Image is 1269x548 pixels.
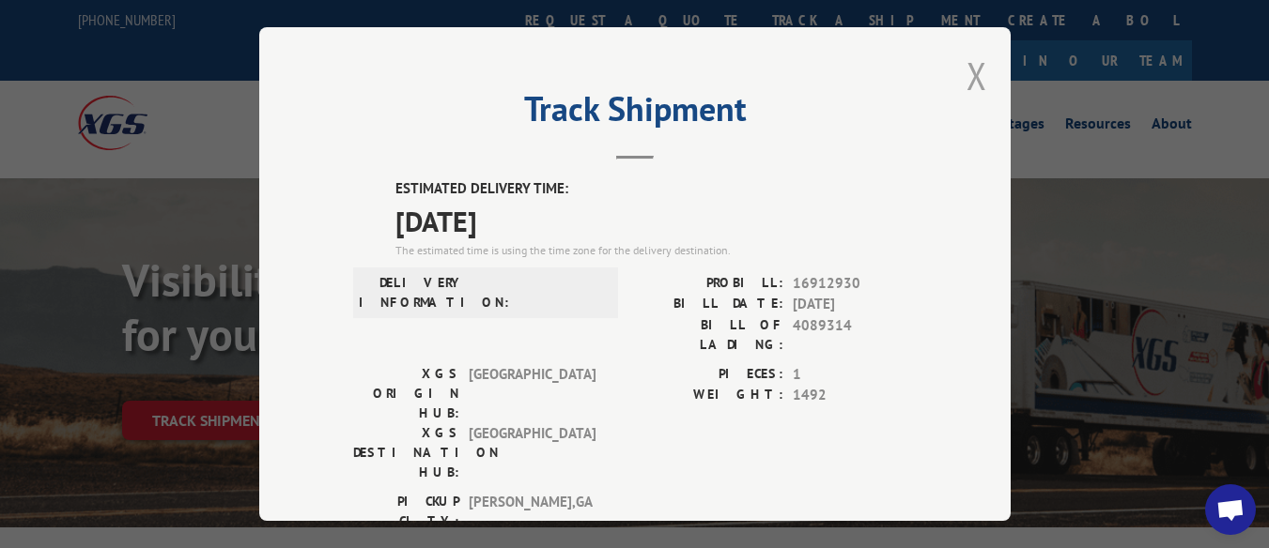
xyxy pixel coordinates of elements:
[793,364,917,386] span: 1
[469,364,596,423] span: [GEOGRAPHIC_DATA]
[635,315,783,355] label: BILL OF LADING:
[469,492,596,531] span: [PERSON_NAME] , GA
[395,200,917,242] span: [DATE]
[353,423,459,482] label: XGS DESTINATION HUB:
[793,315,917,355] span: 4089314
[469,423,596,482] span: [GEOGRAPHIC_DATA]
[635,273,783,295] label: PROBILL:
[353,96,917,131] h2: Track Shipment
[635,385,783,406] label: WEIGHT:
[793,294,917,315] span: [DATE]
[793,385,917,406] span: 1492
[793,273,917,295] span: 16912930
[395,178,917,200] label: ESTIMATED DELIVERY TIME:
[1205,484,1256,535] div: Open chat
[395,242,917,259] div: The estimated time is using the time zone for the delivery destination.
[635,294,783,315] label: BILL DATE:
[635,364,783,386] label: PIECES:
[353,364,459,423] label: XGS ORIGIN HUB:
[967,51,987,100] button: Close modal
[359,273,465,312] label: DELIVERY INFORMATION:
[353,492,459,531] label: PICKUP CITY:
